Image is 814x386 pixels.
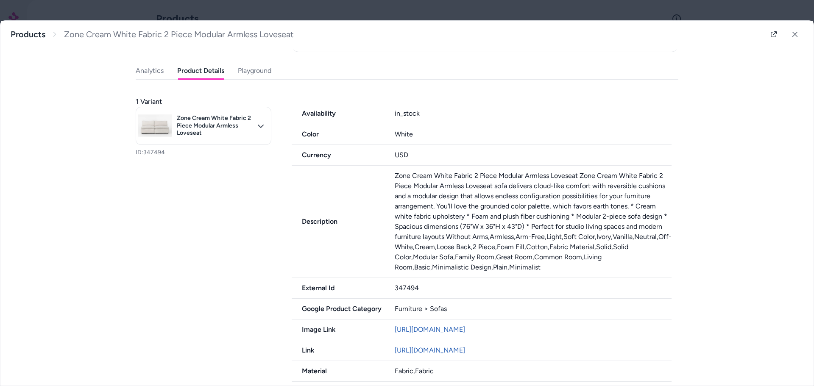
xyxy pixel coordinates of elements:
[292,325,385,335] span: Image Link
[395,346,465,354] a: [URL][DOMAIN_NAME]
[177,62,224,79] button: Product Details
[138,109,172,143] img: 347494_white_fabric_loveseat_signature_01.jpg
[11,29,45,40] a: Products
[395,304,672,314] div: Furniture > Sofas
[292,108,385,119] span: Availability
[292,129,385,139] span: Color
[136,148,271,157] p: ID: 347494
[64,29,294,40] span: Zone Cream White Fabric 2 Piece Modular Armless Loveseat
[292,150,385,160] span: Currency
[136,97,162,107] span: 1 Variant
[395,129,672,139] div: White
[292,366,385,376] span: Material
[292,304,385,314] span: Google Product Category
[136,107,271,145] button: Zone Cream White Fabric 2 Piece Modular Armless Loveseat
[395,283,672,293] div: 347494
[395,150,672,160] div: USD
[292,345,385,355] span: Link
[395,325,465,333] a: [URL][DOMAIN_NAME]
[11,29,294,40] nav: breadcrumb
[292,283,385,293] span: External Id
[292,217,385,227] span: Description
[395,171,672,272] p: Zone Cream White Fabric 2 Piece Modular Armless Loveseat Zone Cream White Fabric 2 Piece Modular ...
[177,114,252,137] span: Zone Cream White Fabric 2 Piece Modular Armless Loveseat
[238,62,271,79] button: Playground
[395,366,672,376] div: Fabric,Fabric
[395,108,672,119] div: in_stock
[136,62,164,79] button: Analytics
